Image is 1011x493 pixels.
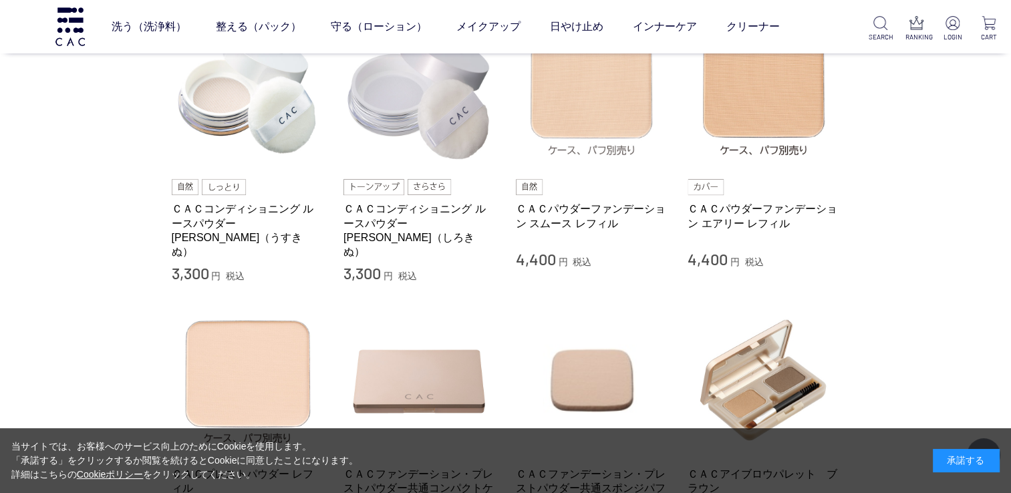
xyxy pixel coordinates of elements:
[211,271,221,281] span: 円
[456,8,520,45] a: メイクアップ
[688,249,728,269] span: 4,400
[688,17,840,169] img: ＣＡＣパウダーファンデーション エアリー レフィル
[77,469,144,480] a: Cookieポリシー
[202,179,246,195] img: しっとり
[343,17,496,169] img: ＣＡＣコンディショニング ルースパウダー 白絹（しろきぬ）
[172,17,324,169] img: ＣＡＣコンディショニング ルースパウダー 薄絹（うすきぬ）
[53,7,87,45] img: logo
[398,271,417,281] span: 税込
[549,8,603,45] a: 日やけ止め
[343,263,381,283] span: 3,300
[745,257,764,267] span: 税込
[172,202,324,259] a: ＣＡＣコンディショニング ルースパウダー [PERSON_NAME]（うすきぬ）
[408,179,452,195] img: さらさら
[869,32,892,42] p: SEARCH
[343,304,496,456] img: ＣＡＣファンデーション・プレストパウダー共通コンパクトケース
[172,263,209,283] span: 3,300
[516,17,668,169] img: ＣＡＣパウダーファンデーション スムース レフィル
[726,8,779,45] a: クリーナー
[384,271,393,281] span: 円
[573,257,591,267] span: 税込
[730,257,740,267] span: 円
[172,304,324,456] img: ＣＡＣプレストパウダー レフィル
[905,16,928,42] a: RANKING
[688,202,840,230] a: ＣＡＣパウダーファンデーション エアリー レフィル
[688,304,840,456] img: ＣＡＣアイブロウパレット ブラウン
[343,202,496,259] a: ＣＡＣコンディショニング ルースパウダー [PERSON_NAME]（しろきぬ）
[11,440,359,482] div: 当サイトでは、お客様へのサービス向上のためにCookieを使用します。 「承諾する」をクリックするか閲覧を続けるとCookieに同意したことになります。 詳細はこちらの をクリックしてください。
[172,179,199,195] img: 自然
[977,32,1000,42] p: CART
[941,32,964,42] p: LOGIN
[516,179,543,195] img: 自然
[215,8,301,45] a: 整える（パック）
[558,257,567,267] span: 円
[111,8,186,45] a: 洗う（洗浄料）
[977,16,1000,42] a: CART
[226,271,245,281] span: 税込
[941,16,964,42] a: LOGIN
[330,8,426,45] a: 守る（ローション）
[688,179,724,195] img: カバー
[869,16,892,42] a: SEARCH
[516,202,668,230] a: ＣＡＣパウダーファンデーション スムース レフィル
[516,249,556,269] span: 4,400
[343,179,404,195] img: トーンアップ
[516,304,668,456] img: ＣＡＣファンデーション・プレストパウダー共通スポンジパフ
[632,8,696,45] a: インナーケア
[905,32,928,42] p: RANKING
[933,449,1000,472] div: 承諾する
